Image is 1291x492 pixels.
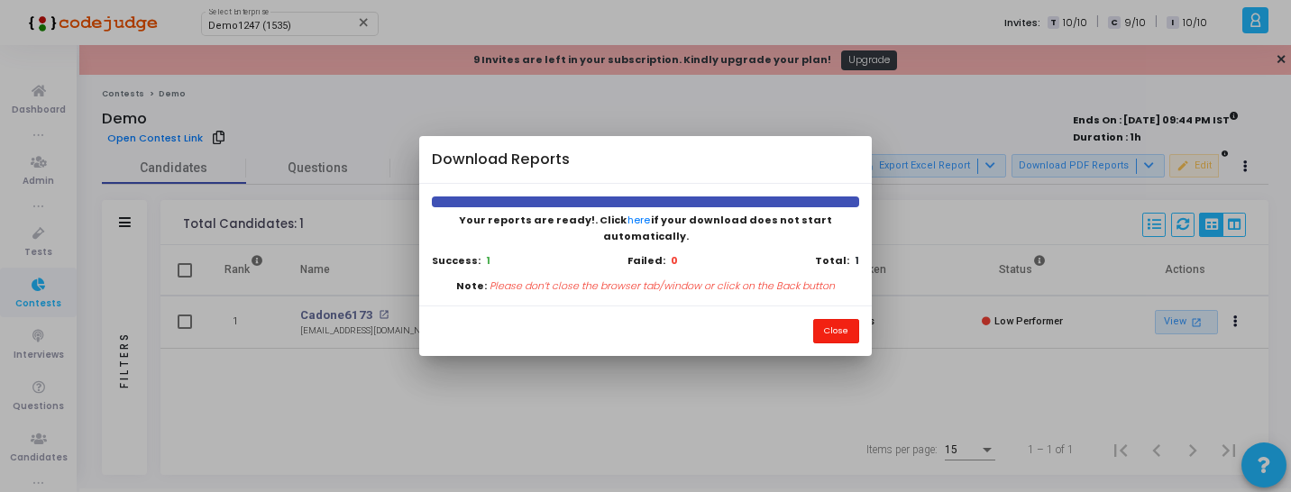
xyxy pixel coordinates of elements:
[815,253,849,268] b: Total:
[486,253,490,268] b: 1
[432,149,570,171] h4: Download Reports
[456,278,487,294] b: Note:
[855,253,859,268] b: 1
[627,253,665,269] b: Failed:
[671,253,678,269] b: 0
[813,319,859,343] button: Close
[432,253,481,268] b: Success:
[459,213,832,243] span: Your reports are ready!. Click if your download does not start automatically.
[627,212,651,229] button: here
[490,278,835,294] p: Please don’t close the browser tab/window or click on the Back button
